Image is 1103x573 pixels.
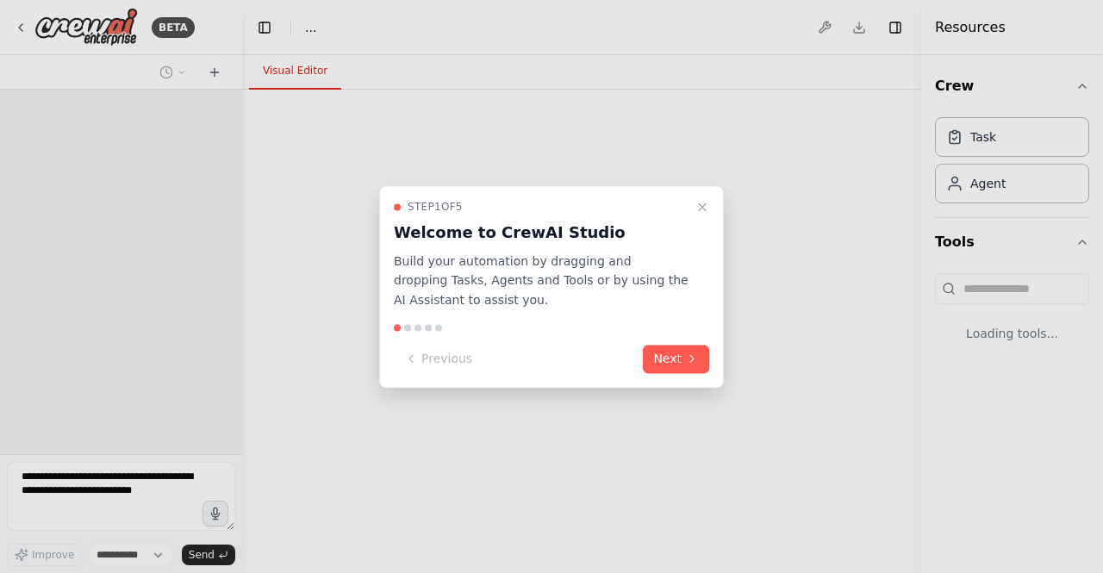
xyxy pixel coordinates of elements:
button: Hide left sidebar [252,16,277,40]
button: Previous [394,345,483,373]
button: Next [643,345,709,373]
button: Close walkthrough [692,196,713,217]
p: Build your automation by dragging and dropping Tasks, Agents and Tools or by using the AI Assista... [394,252,689,310]
h3: Welcome to CrewAI Studio [394,221,689,245]
span: Step 1 of 5 [408,200,463,214]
